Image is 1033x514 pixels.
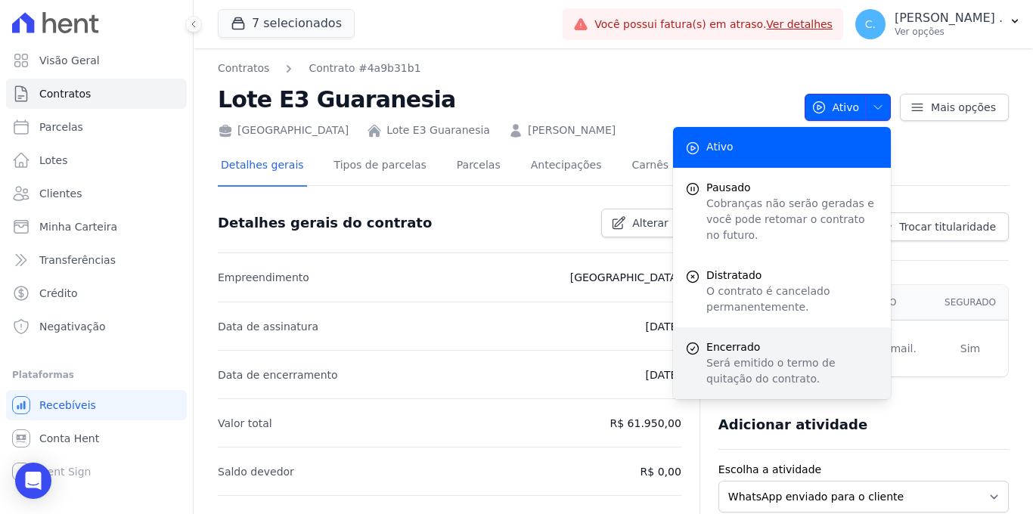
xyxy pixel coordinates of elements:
[843,3,1033,45] button: C. [PERSON_NAME] . Ver opções
[218,268,309,286] p: Empreendimento
[673,168,891,255] button: Pausado Cobranças não serão geradas e você pode retomar o contrato no futuro.
[6,45,187,76] a: Visão Geral
[706,139,734,155] span: Ativo
[39,53,100,68] span: Visão Geral
[641,463,681,481] p: R$ 0,00
[673,255,891,327] a: Distratado O contrato é cancelado permanentemente.
[601,209,681,237] a: Alterar
[15,463,51,499] div: Open Intercom Messenger
[594,17,833,33] span: Você possui fatura(s) em atraso.
[706,268,879,283] span: Distratado
[766,18,833,30] a: Ver detalhes
[6,278,187,308] a: Crédito
[6,145,187,175] a: Lotes
[218,82,793,116] h2: Lote E3 Guaranesia
[718,416,867,434] h3: Adicionar atividade
[6,390,187,420] a: Recebíveis
[39,186,82,201] span: Clientes
[706,339,879,355] span: Encerrado
[39,431,99,446] span: Conta Hent
[673,327,891,399] a: Encerrado Será emitido o termo de quitação do contrato.
[39,86,91,101] span: Contratos
[610,414,681,432] p: R$ 61.950,00
[218,60,793,76] nav: Breadcrumb
[811,94,860,121] span: Ativo
[6,79,187,109] a: Contratos
[895,11,1003,26] p: [PERSON_NAME] .
[218,214,432,232] h3: Detalhes gerais do contrato
[900,94,1009,121] a: Mais opções
[39,252,116,268] span: Transferências
[12,366,181,384] div: Plataformas
[218,60,421,76] nav: Breadcrumb
[932,285,1008,320] th: Segurado
[331,147,430,187] a: Tipos de parcelas
[895,26,1003,38] p: Ver opções
[628,147,672,187] a: Carnês
[386,122,490,138] a: Lote E3 Guaranesia
[218,414,272,432] p: Valor total
[39,286,78,301] span: Crédito
[39,398,96,413] span: Recebíveis
[6,423,187,454] a: Conta Hent
[528,147,605,187] a: Antecipações
[218,122,349,138] div: [GEOGRAPHIC_DATA]
[218,317,318,336] p: Data de assinatura
[899,219,996,234] span: Trocar titularidade
[39,153,68,168] span: Lotes
[868,212,1009,241] a: Trocar titularidade
[570,268,681,286] p: [GEOGRAPHIC_DATA]
[528,122,616,138] a: [PERSON_NAME]
[645,366,681,384] p: [DATE]
[218,366,338,384] p: Data de encerramento
[218,9,355,38] button: 7 selecionados
[39,219,117,234] span: Minha Carteira
[6,245,187,275] a: Transferências
[309,60,420,76] a: Contrato #4a9b31b1
[932,320,1008,377] td: Sim
[865,19,876,29] span: C.
[6,212,187,242] a: Minha Carteira
[706,196,879,243] p: Cobranças não serão geradas e você pode retomar o contrato no futuro.
[6,178,187,209] a: Clientes
[39,119,83,135] span: Parcelas
[218,60,269,76] a: Contratos
[706,283,879,315] p: O contrato é cancelado permanentemente.
[645,317,681,336] p: [DATE]
[39,319,106,334] span: Negativação
[6,112,187,142] a: Parcelas
[454,147,504,187] a: Parcelas
[218,147,307,187] a: Detalhes gerais
[931,100,996,115] span: Mais opções
[706,355,879,387] p: Será emitido o termo de quitação do contrato.
[706,180,879,196] span: Pausado
[218,463,294,481] p: Saldo devedor
[6,311,187,342] a: Negativação
[632,215,669,231] span: Alterar
[805,94,892,121] button: Ativo
[718,462,1009,478] label: Escolha a atividade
